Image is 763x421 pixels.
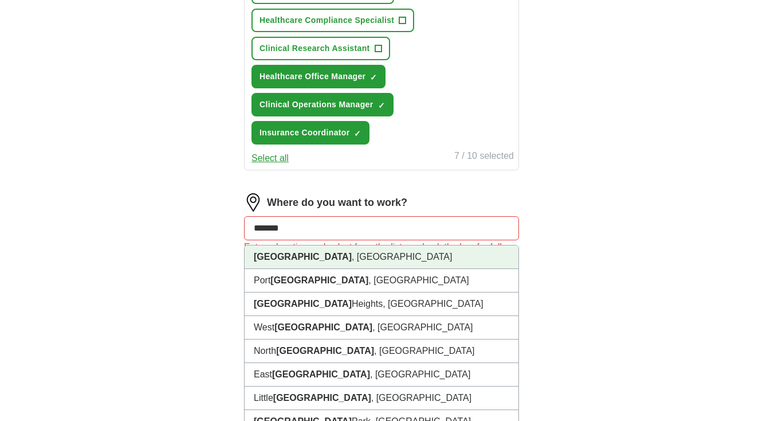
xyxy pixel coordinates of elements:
button: Clinical Research Assistant [251,37,390,60]
strong: [GEOGRAPHIC_DATA] [254,252,352,262]
button: Insurance Coordinator✓ [251,121,369,145]
button: Select all [251,151,289,165]
li: , [GEOGRAPHIC_DATA] [245,245,518,269]
li: West , [GEOGRAPHIC_DATA] [245,316,518,340]
li: East , [GEOGRAPHIC_DATA] [245,363,518,387]
span: Healthcare Compliance Specialist [259,14,394,26]
strong: [GEOGRAPHIC_DATA] [272,369,370,379]
span: Healthcare Office Manager [259,71,365,83]
strong: [GEOGRAPHIC_DATA] [274,322,372,332]
span: ✓ [354,129,361,138]
span: Insurance Coordinator [259,127,349,139]
button: Clinical Operations Manager✓ [251,93,394,116]
li: Little , [GEOGRAPHIC_DATA] [245,387,518,410]
span: ✓ [370,73,377,82]
img: location.png [244,193,262,212]
span: Clinical Operations Manager [259,99,373,111]
div: 7 / 10 selected [454,149,514,165]
strong: [GEOGRAPHIC_DATA] [254,299,352,309]
span: Clinical Research Assistant [259,42,370,54]
strong: [GEOGRAPHIC_DATA] [273,393,371,403]
strong: [GEOGRAPHIC_DATA] [276,346,374,356]
div: Enter a location and select from the list, or check the box for fully remote roles [244,240,519,268]
strong: [GEOGRAPHIC_DATA] [270,275,368,285]
button: Healthcare Office Manager✓ [251,65,386,88]
li: Heights, [GEOGRAPHIC_DATA] [245,293,518,316]
li: Port , [GEOGRAPHIC_DATA] [245,269,518,293]
span: ✓ [378,101,385,110]
label: Where do you want to work? [267,195,407,210]
li: North , [GEOGRAPHIC_DATA] [245,340,518,363]
button: Healthcare Compliance Specialist [251,9,414,32]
